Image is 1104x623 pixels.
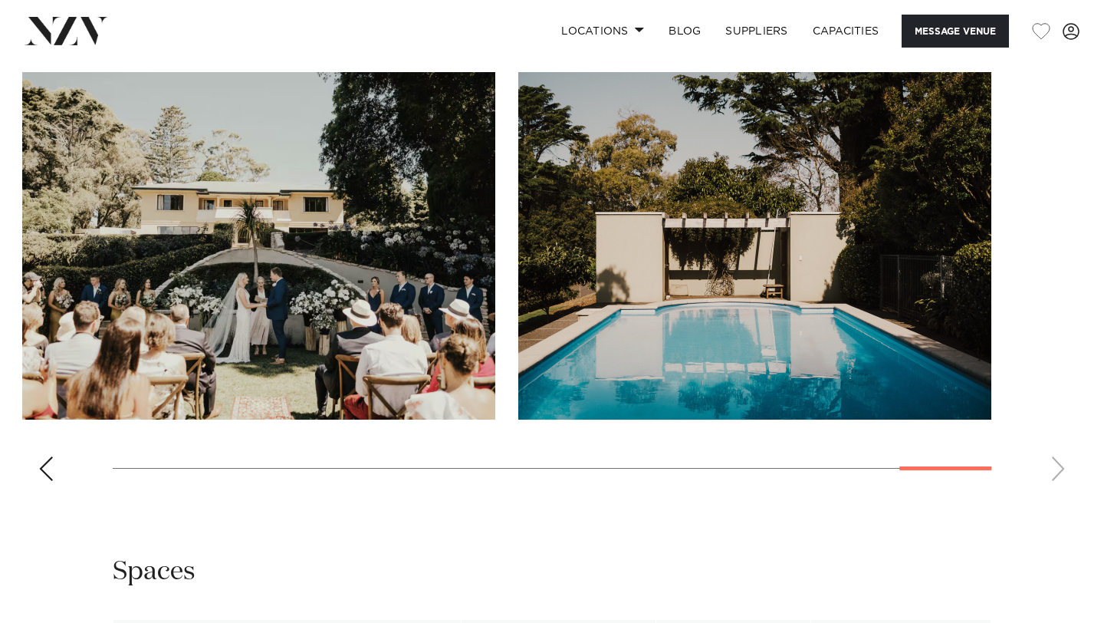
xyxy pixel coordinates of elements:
[800,15,892,48] a: Capacities
[518,72,991,420] swiper-slide: 17 / 17
[656,15,713,48] a: BLOG
[549,15,656,48] a: Locations
[25,17,108,44] img: nzv-logo.png
[113,555,195,589] h2: Spaces
[713,15,800,48] a: SUPPLIERS
[22,72,495,420] swiper-slide: 16 / 17
[902,15,1009,48] button: Message Venue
